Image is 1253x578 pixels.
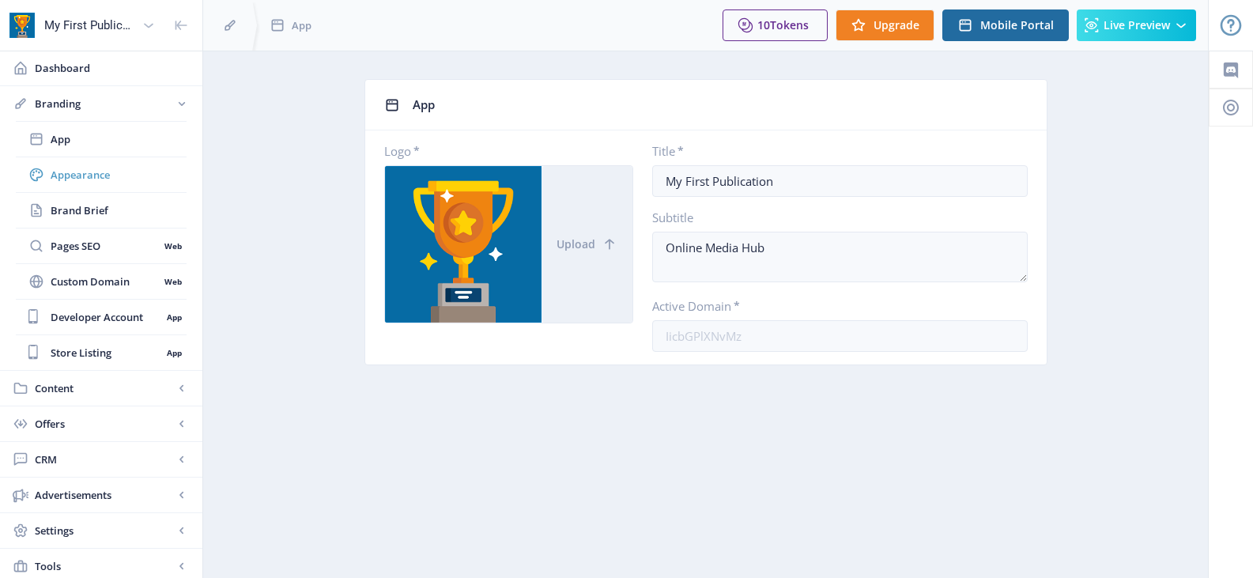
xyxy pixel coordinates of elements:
img: app-icon.png [9,13,35,38]
span: Developer Account [51,309,161,325]
span: Mobile Portal [980,19,1054,32]
button: 10Tokens [723,9,828,41]
input: Enter Title [652,165,1028,197]
span: Tools [35,558,174,574]
a: Brand Brief [16,193,187,228]
nb-badge: App [161,345,187,361]
span: Branding [35,96,174,111]
span: App [51,131,187,147]
a: Custom DomainWeb [16,264,187,299]
nb-badge: Web [159,274,187,289]
nb-badge: App [161,309,187,325]
span: Settings [35,523,174,538]
span: Appearance [51,167,187,183]
span: Dashboard [35,60,190,76]
label: Title [652,143,1015,159]
a: Developer AccountApp [16,300,187,334]
span: Brand Brief [51,202,187,218]
span: CRM [35,451,174,467]
div: My First Publication [44,8,136,43]
a: Pages SEOWeb [16,229,187,263]
label: Active Domain [652,298,1015,314]
span: Store Listing [51,345,161,361]
span: Custom Domain [51,274,159,289]
span: Upgrade [874,19,919,32]
a: Store ListingApp [16,335,187,370]
span: Offers [35,416,174,432]
span: Upload [557,238,595,251]
span: Tokens [770,17,809,32]
span: Live Preview [1104,19,1170,32]
span: Pages SEO [51,238,159,254]
button: Upgrade [836,9,934,41]
a: App [16,122,187,157]
button: Live Preview [1077,9,1196,41]
span: App [292,17,311,33]
button: Upload [542,166,632,323]
nb-badge: Web [159,238,187,254]
label: Subtitle [652,210,1015,225]
input: Enter Domain [652,320,1028,352]
button: Mobile Portal [942,9,1069,41]
span: Content [35,380,174,396]
div: App [413,93,1028,117]
span: Advertisements [35,487,174,503]
label: Logo [384,143,621,159]
a: Appearance [16,157,187,192]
